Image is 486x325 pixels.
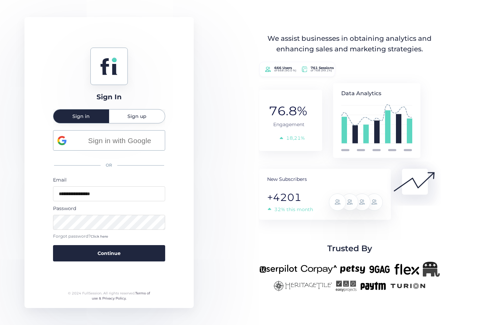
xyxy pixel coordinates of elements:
img: corpay-new.png [301,262,337,277]
div: Email [53,176,165,184]
img: flex-new.png [394,262,419,277]
tspan: 666 Users [274,66,292,70]
tspan: of 668 (90.0 %) [274,69,296,72]
img: userpilot-new.png [259,262,297,277]
img: petsy-new.png [340,262,365,277]
tspan: 18,21% [286,135,305,141]
img: easyprojects-new.png [335,280,357,292]
div: We assist businesses in obtaining analytics and enhancing sales and marketing strategies. [260,33,439,55]
tspan: Engagement [273,121,305,127]
span: Sign in with Google [79,135,161,146]
div: Forgot password? [53,233,165,240]
span: Continue [98,250,121,257]
tspan: 76.8% [269,103,307,118]
tspan: 32% this month [274,206,313,212]
tspan: New Subscribers [267,176,307,182]
div: Password [53,205,165,212]
span: Sign in [72,114,90,119]
tspan: 761 Sessions [311,66,334,70]
img: Republicanlogo-bw.png [423,262,440,277]
span: Click here [91,234,108,239]
div: OR [53,158,165,173]
tspan: +4201 [267,191,301,204]
tspan: Data Analytics [341,90,381,97]
img: heritagetile-new.png [273,280,332,292]
div: © 2024 FullSession. All rights reserved. [65,291,153,301]
button: Continue [53,245,165,261]
img: turion-new.png [389,280,427,292]
div: Sign In [97,92,122,102]
span: Sign up [127,114,146,119]
span: Trusted By [327,242,372,255]
tspan: of 768 (99.1%) [311,69,332,72]
img: paytm-new.png [360,280,386,292]
img: 9gag-new.png [368,262,391,277]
